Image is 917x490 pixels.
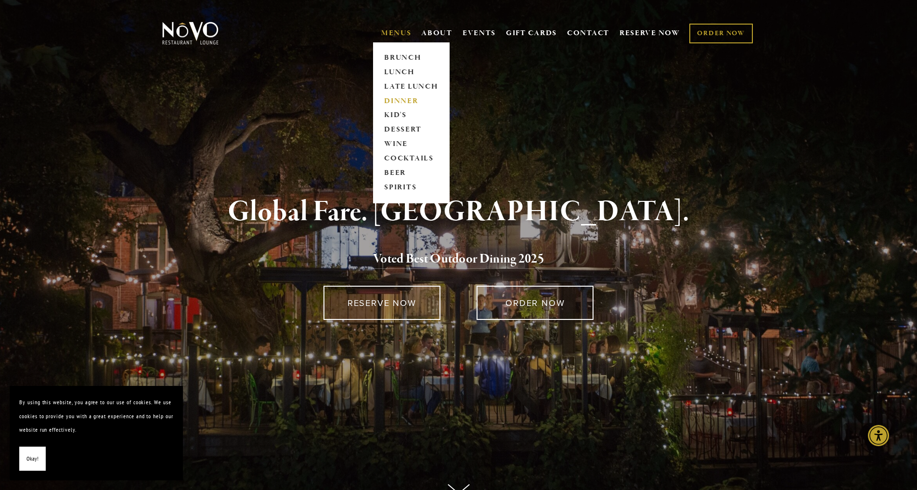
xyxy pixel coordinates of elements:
[19,396,173,437] p: By using this website, you agree to our use of cookies. We use cookies to provide you with a grea...
[381,94,441,108] a: DINNER
[178,249,739,269] h2: 5
[381,65,441,79] a: LUNCH
[26,452,39,466] span: Okay!
[421,28,452,38] a: ABOUT
[228,194,689,230] strong: Global Fare. [GEOGRAPHIC_DATA].
[381,166,441,181] a: BEER
[381,79,441,94] a: LATE LUNCH
[620,24,680,42] a: RESERVE NOW
[381,51,441,65] a: BRUNCH
[160,21,220,45] img: Novo Restaurant &amp; Lounge
[567,24,609,42] a: CONTACT
[381,137,441,152] a: WINE
[381,108,441,123] a: KID'S
[381,28,412,38] a: MENUS
[477,286,594,320] a: ORDER NOW
[381,123,441,137] a: DESSERT
[323,286,440,320] a: RESERVE NOW
[19,447,46,471] button: Okay!
[373,251,538,269] a: Voted Best Outdoor Dining 202
[463,28,496,38] a: EVENTS
[381,152,441,166] a: COCKTAILS
[506,24,557,42] a: GIFT CARDS
[868,425,889,446] div: Accessibility Menu
[689,24,752,43] a: ORDER NOW
[10,386,183,480] section: Cookie banner
[381,181,441,195] a: SPIRITS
